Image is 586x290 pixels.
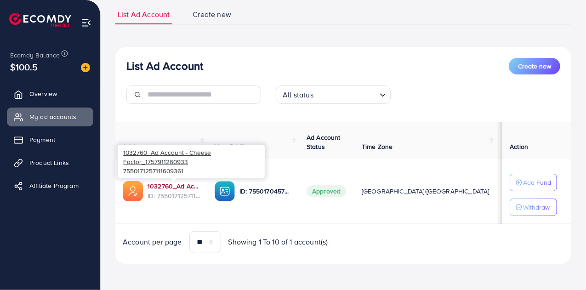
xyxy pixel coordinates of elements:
[7,85,93,103] a: Overview
[281,88,315,102] span: All status
[307,185,346,197] span: Approved
[118,145,265,178] div: 7550171257111609361
[215,181,235,201] img: ic-ba-acc.ded83a64.svg
[9,13,71,27] img: logo
[362,187,489,196] span: [GEOGRAPHIC_DATA]/[GEOGRAPHIC_DATA]
[29,135,55,144] span: Payment
[29,89,57,98] span: Overview
[123,181,143,201] img: ic-ads-acc.e4c84228.svg
[518,62,551,71] span: Create new
[523,177,551,188] p: Add Fund
[29,181,79,190] span: Affiliate Program
[29,158,69,167] span: Product Links
[81,63,90,72] img: image
[10,51,60,60] span: Ecomdy Balance
[239,186,292,197] p: ID: 7550170457730154514
[523,202,550,213] p: Withdraw
[7,108,93,126] a: My ad accounts
[118,9,170,20] span: List Ad Account
[193,9,231,20] span: Create new
[148,182,200,191] a: 1032760_Ad Account - Cheese Factor_1757911260933
[7,154,93,172] a: Product Links
[510,199,557,216] button: Withdraw
[148,191,200,200] span: ID: 7550171257111609361
[123,148,211,166] span: 1032760_Ad Account - Cheese Factor_1757911260933
[7,131,93,149] a: Payment
[510,174,557,191] button: Add Fund
[228,237,328,247] span: Showing 1 To 10 of 1 account(s)
[7,176,93,195] a: Affiliate Program
[509,58,560,74] button: Create new
[276,85,391,104] div: Search for option
[126,59,203,73] h3: List Ad Account
[316,86,376,102] input: Search for option
[10,60,38,74] span: $100.5
[123,237,182,247] span: Account per page
[81,17,91,28] img: menu
[510,142,528,151] span: Action
[362,142,393,151] span: Time Zone
[307,133,341,151] span: Ad Account Status
[547,249,579,283] iframe: Chat
[29,112,76,121] span: My ad accounts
